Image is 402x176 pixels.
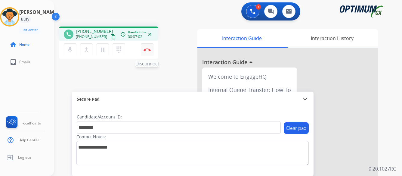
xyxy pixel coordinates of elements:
[77,96,100,102] span: Secure Pad
[369,165,396,172] p: 0.20.1027RC
[66,46,74,53] mat-icon: mic
[19,8,58,16] h3: [PERSON_NAME]
[19,60,30,64] span: Emails
[77,114,122,120] label: Candidate/Account ID:
[76,134,106,140] label: Contact Notes:
[76,34,107,39] span: [PHONE_NUMBER]
[18,155,31,160] span: Log out
[205,83,295,96] div: Internal Queue Transfer: How To
[83,46,90,53] mat-icon: merge_type
[256,4,261,10] div: 1
[120,32,126,37] mat-icon: access_time
[286,29,378,48] div: Interaction History
[76,28,113,34] span: [PHONE_NUMBER]
[115,46,122,53] mat-icon: dialpad
[141,43,153,56] button: Disconnect
[19,42,29,47] span: Home
[66,32,71,37] mat-icon: phone
[147,32,153,37] mat-icon: close
[135,60,159,67] span: Disconnect
[5,116,41,130] a: FocalPoints
[19,27,40,33] button: Edit Avatar
[128,30,146,34] span: Handle time
[205,70,295,83] div: Welcome to EngageHQ
[284,122,309,134] button: Clear pad
[301,96,309,103] mat-icon: expand_more
[1,8,18,25] img: avatar
[99,46,106,53] mat-icon: pause
[110,34,116,39] mat-icon: content_copy
[144,48,151,51] img: control
[128,34,142,39] span: 00:07:02
[19,16,31,23] div: Busy
[18,138,39,143] span: Help Center
[21,121,41,126] span: FocalPoints
[10,58,17,66] mat-icon: inbox
[10,41,17,48] mat-icon: home
[197,29,286,48] div: Interaction Guide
